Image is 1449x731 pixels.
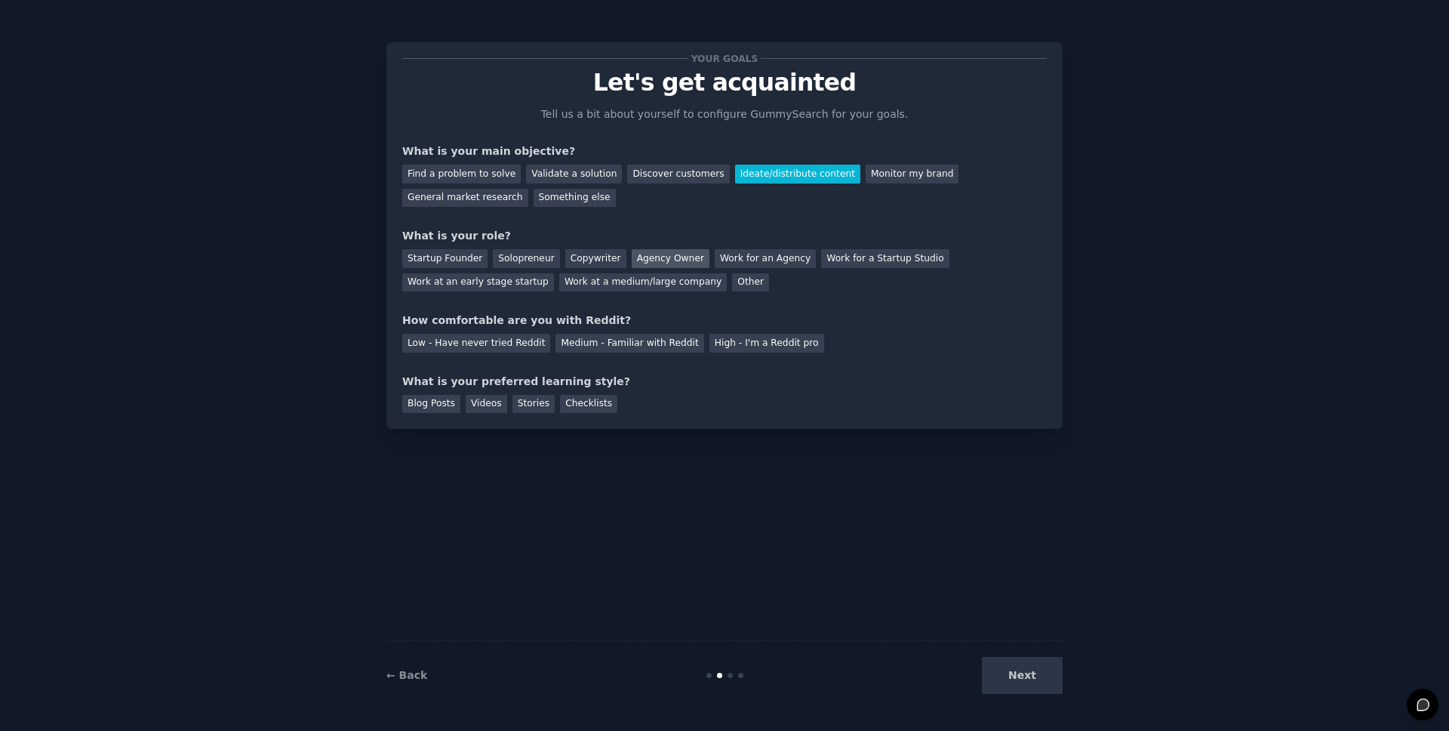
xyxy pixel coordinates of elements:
[565,249,626,268] div: Copywriter
[559,273,727,292] div: Work at a medium/large company
[493,249,559,268] div: Solopreneur
[402,165,521,184] div: Find a problem to solve
[512,395,555,414] div: Stories
[402,69,1047,96] p: Let's get acquainted
[386,669,427,681] a: ← Back
[466,395,507,414] div: Videos
[534,106,915,122] p: Tell us a bit about yourself to configure GummySearch for your goals.
[402,273,554,292] div: Work at an early stage startup
[715,249,816,268] div: Work for an Agency
[402,374,1047,390] div: What is your preferred learning style?
[866,165,958,184] div: Monitor my brand
[821,249,949,268] div: Work for a Startup Studio
[688,51,761,66] span: Your goals
[402,143,1047,159] div: What is your main objective?
[402,249,488,268] div: Startup Founder
[555,334,703,353] div: Medium - Familiar with Reddit
[534,189,616,208] div: Something else
[560,395,617,414] div: Checklists
[402,313,1047,328] div: How comfortable are you with Reddit?
[735,165,860,184] div: Ideate/distribute content
[402,395,460,414] div: Blog Posts
[402,228,1047,244] div: What is your role?
[526,165,622,184] div: Validate a solution
[732,273,769,292] div: Other
[709,334,824,353] div: High - I'm a Reddit pro
[402,334,550,353] div: Low - Have never tried Reddit
[402,189,528,208] div: General market research
[627,165,729,184] div: Discover customers
[632,249,709,268] div: Agency Owner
